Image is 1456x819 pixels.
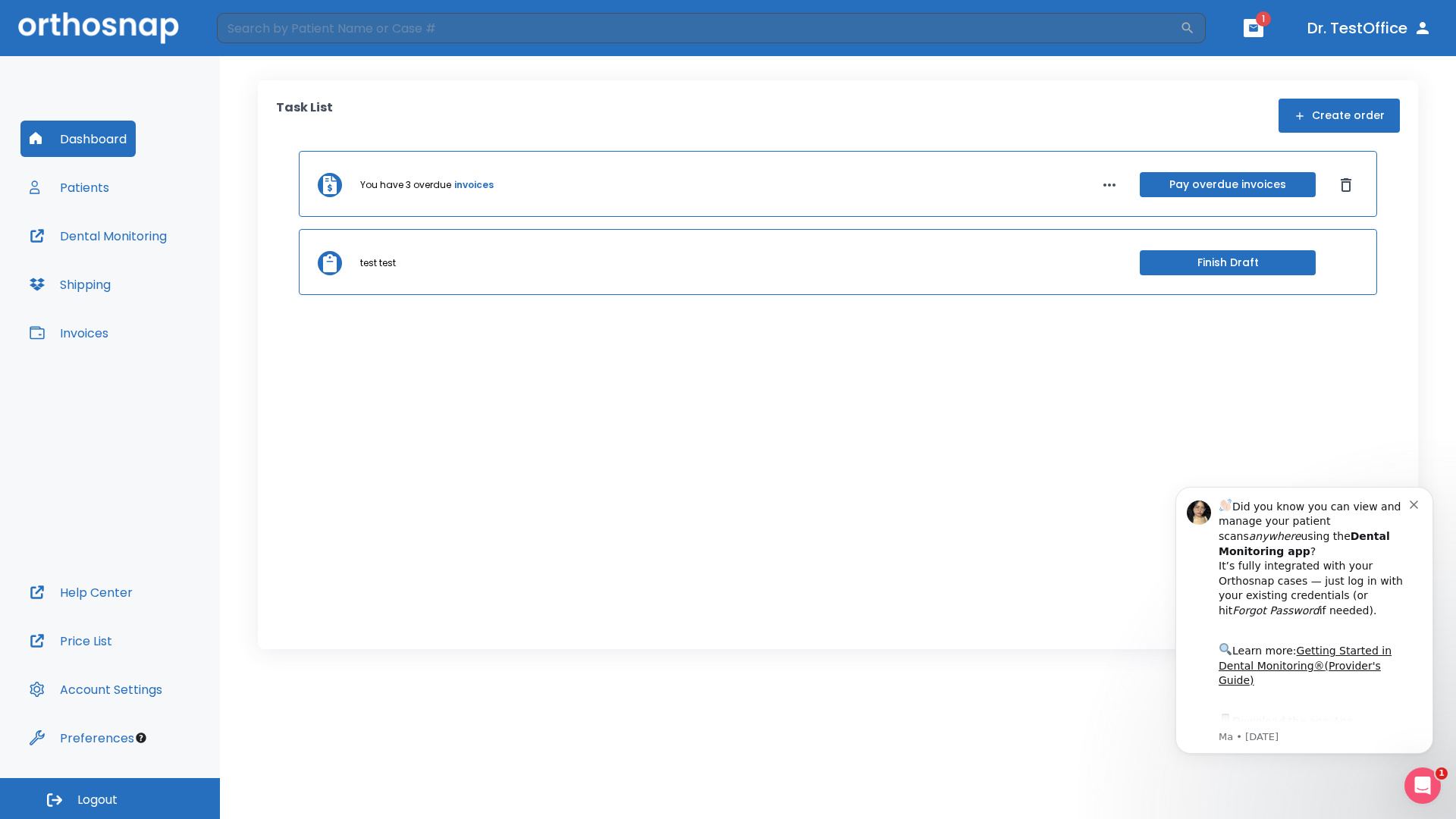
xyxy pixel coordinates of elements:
[1334,173,1358,197] button: Dismiss
[20,266,120,303] button: Shipping
[276,99,333,133] p: Task List
[20,574,142,610] button: Help Center
[66,266,257,280] p: Message from Ma, sent 3w ago
[20,121,136,157] button: Dashboard
[217,13,1180,43] input: Search by Patient Name or Case #
[1153,464,1456,778] iframe: Intercom notifications message
[454,178,494,192] a: invoices
[1436,767,1448,780] span: 1
[20,623,121,659] button: Price List
[66,251,201,278] a: App Store
[20,169,118,206] button: Patients
[134,731,148,745] div: Tooltip anchor
[77,792,118,808] span: Logout
[1140,172,1316,197] button: Pay overdue invoices
[1404,767,1441,804] iframe: Intercom live chat
[360,178,451,192] p: You have 3 overdue
[20,720,143,756] button: Preferences
[66,247,257,325] div: Download the app: | ​ Let us know if you need help getting started!
[257,33,269,45] button: Dismiss notification
[18,12,179,43] img: Orthosnap
[1301,14,1438,42] button: Dr. TestOffice
[1140,250,1316,275] button: Finish Draft
[20,315,118,351] button: Invoices
[360,256,396,270] p: test test
[20,671,171,708] button: Account Settings
[1279,99,1400,133] button: Create order
[1256,11,1271,27] span: 1
[20,218,176,254] button: Dental Monitoring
